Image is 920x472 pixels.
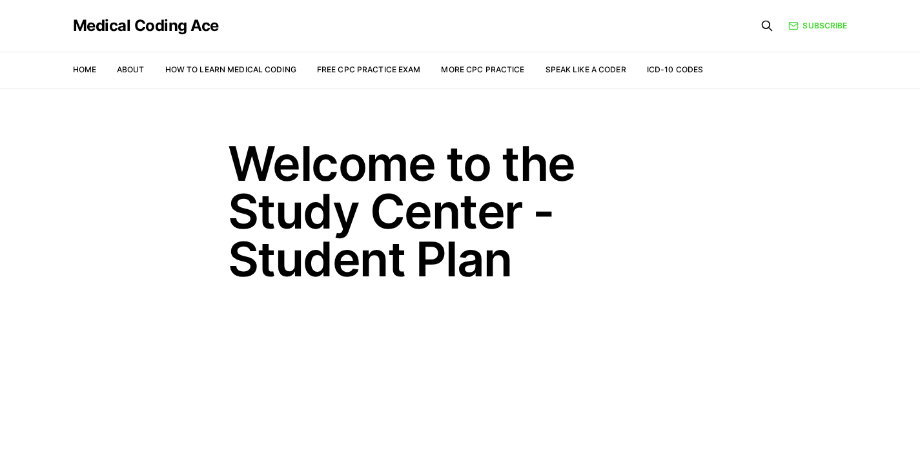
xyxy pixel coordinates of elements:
a: Medical Coding Ace [73,18,219,34]
a: About [117,65,145,74]
a: How to Learn Medical Coding [165,65,296,74]
a: More CPC Practice [441,65,524,74]
a: Speak Like a Coder [546,65,626,74]
h1: Welcome to the Study Center - Student Plan [228,139,693,283]
a: ICD-10 Codes [647,65,703,74]
a: Home [73,65,96,74]
a: Subscribe [788,20,847,32]
a: Free CPC Practice Exam [317,65,421,74]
